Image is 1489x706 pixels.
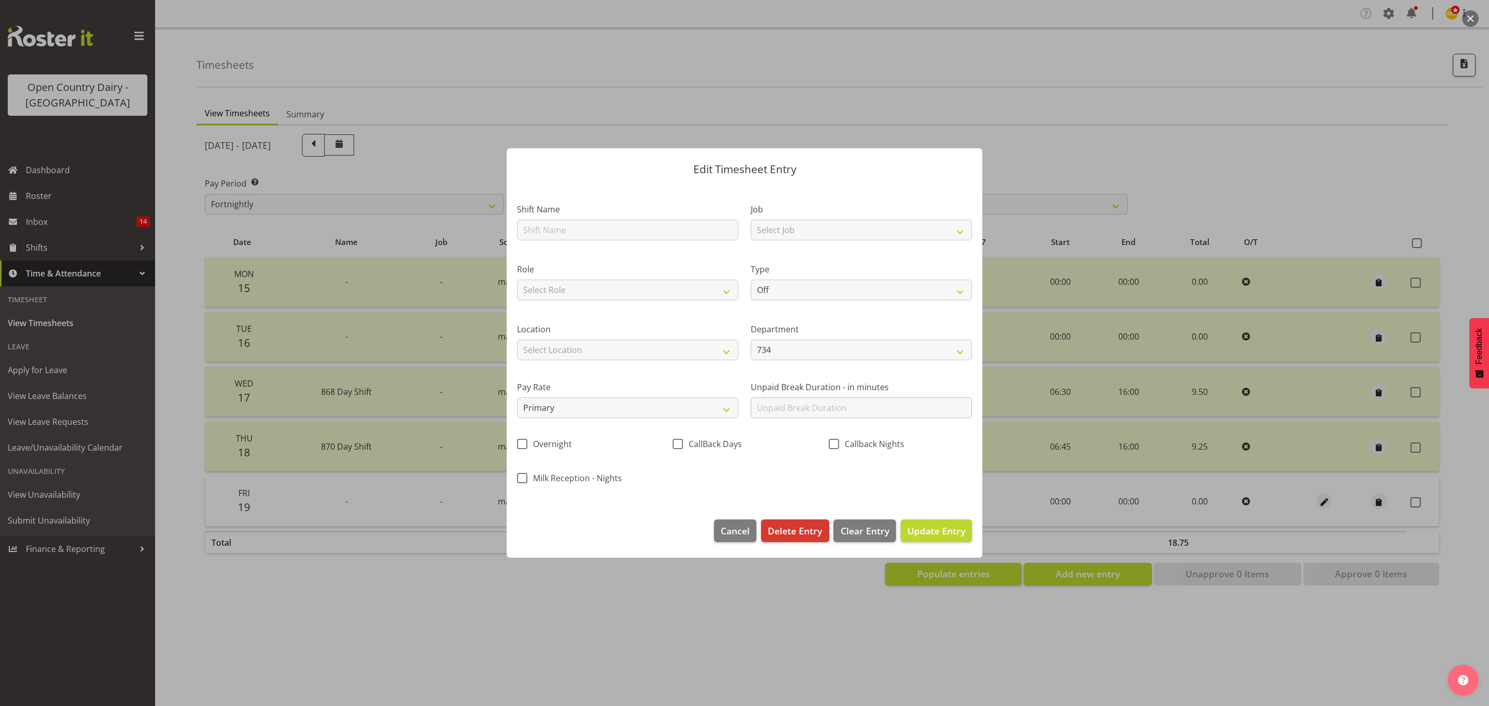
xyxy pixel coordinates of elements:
[527,439,572,449] span: Overnight
[517,164,972,175] p: Edit Timesheet Entry
[714,519,756,542] button: Cancel
[761,519,829,542] button: Delete Entry
[517,263,738,275] label: Role
[907,525,965,537] span: Update Entry
[517,323,738,335] label: Location
[751,203,972,216] label: Job
[517,381,738,393] label: Pay Rate
[839,439,904,449] span: Callback Nights
[517,203,738,216] label: Shift Name
[751,323,972,335] label: Department
[517,220,738,240] input: Shift Name
[901,519,972,542] button: Update Entry
[1469,318,1489,388] button: Feedback - Show survey
[751,263,972,275] label: Type
[1475,328,1484,364] span: Feedback
[721,524,750,538] span: Cancel
[841,524,889,538] span: Clear Entry
[683,439,742,449] span: CallBack Days
[751,381,972,393] label: Unpaid Break Duration - in minutes
[751,397,972,418] input: Unpaid Break Duration
[833,519,895,542] button: Clear Entry
[527,473,622,483] span: Milk Reception - Nights
[1458,675,1468,685] img: help-xxl-2.png
[768,524,822,538] span: Delete Entry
